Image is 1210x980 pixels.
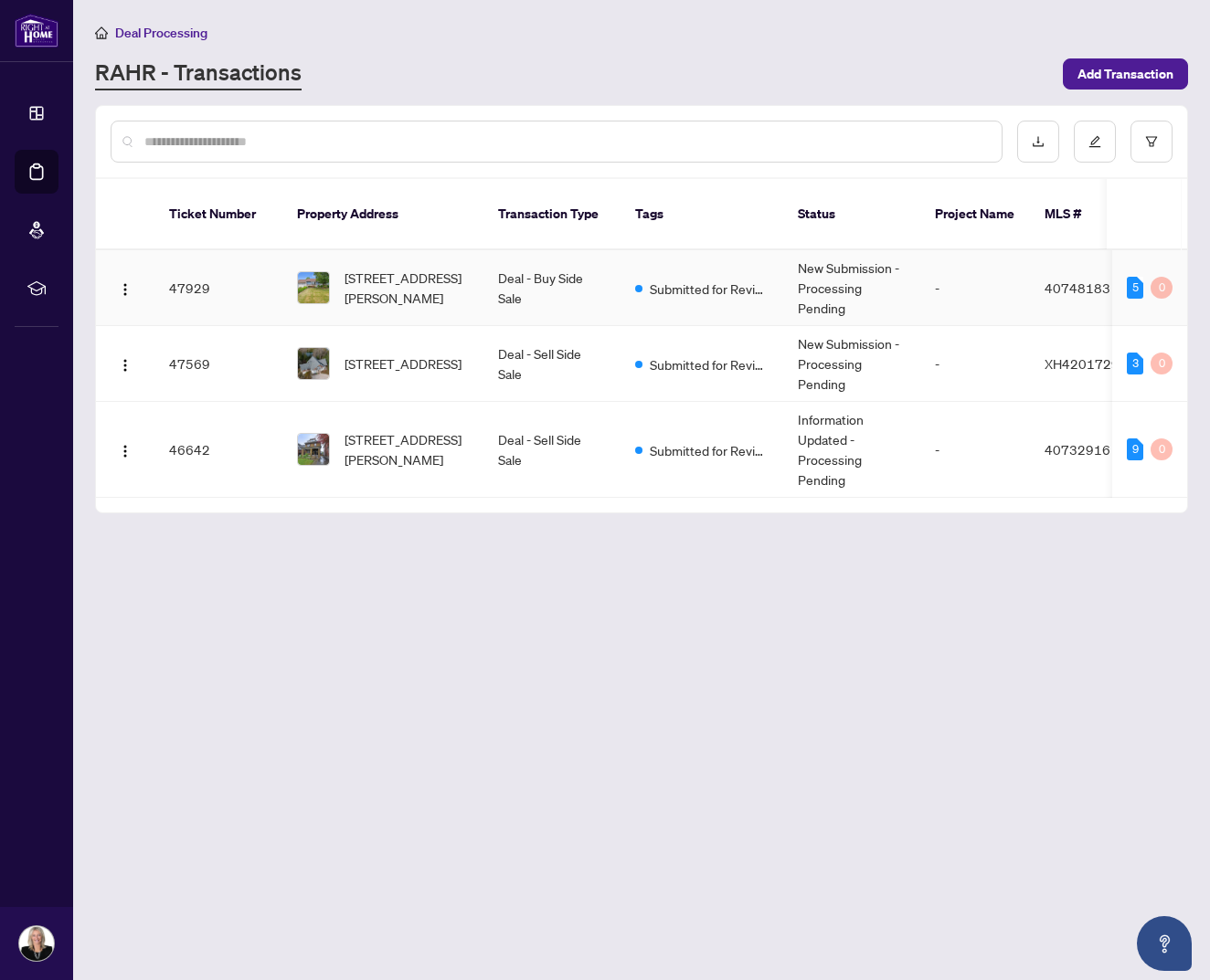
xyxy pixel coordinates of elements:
[1045,279,1110,296] span: 40748183
[920,326,1030,402] td: -
[783,326,920,402] td: New Submission - Processing Pending
[154,179,282,250] th: Ticket Number
[1127,353,1143,374] div: 3
[1045,441,1110,458] span: 40732916
[783,250,920,326] td: New Submission - Processing Pending
[1145,135,1158,148] span: filter
[1017,121,1059,163] button: download
[1127,438,1143,460] div: 9
[118,282,133,297] img: Logo
[483,250,621,326] td: Deal - Buy Side Sale
[1063,58,1188,90] button: Add Transaction
[650,354,769,374] span: Submitted for Review
[118,358,133,373] img: Logo
[1151,353,1173,374] div: 0
[920,179,1030,250] th: Project Name
[345,429,469,469] span: [STREET_ADDRESS][PERSON_NAME]
[345,353,462,374] span: [STREET_ADDRESS]
[111,273,140,302] button: Logo
[95,58,302,90] a: RAHR - Transactions
[154,250,282,326] td: 47929
[115,25,207,41] span: Deal Processing
[19,926,54,961] img: Profile Icon
[345,268,469,308] span: [STREET_ADDRESS][PERSON_NAME]
[298,272,329,303] img: thumbnail-img
[298,434,329,465] img: thumbnail-img
[111,349,140,378] button: Logo
[1074,121,1116,163] button: edit
[621,179,783,250] th: Tags
[1088,135,1101,148] span: edit
[1151,277,1173,299] div: 0
[282,179,483,250] th: Property Address
[1077,59,1173,89] span: Add Transaction
[1151,438,1173,460] div: 0
[1030,179,1140,250] th: MLS #
[650,279,769,299] span: Submitted for Review
[1127,277,1143,299] div: 5
[1130,121,1173,163] button: filter
[483,179,621,250] th: Transaction Type
[1032,135,1045,148] span: download
[154,402,282,498] td: 46642
[154,326,282,402] td: 47569
[783,179,920,250] th: Status
[118,444,133,458] img: Logo
[298,348,329,379] img: thumbnail-img
[15,14,58,47] img: logo
[483,326,621,402] td: Deal - Sell Side Sale
[920,402,1030,498] td: -
[483,402,621,498] td: Deal - Sell Side Sale
[920,250,1030,326] td: -
[783,402,920,498] td: Information Updated - Processing Pending
[1137,916,1192,971] button: Open asap
[111,435,140,464] button: Logo
[1045,355,1120,372] span: XH4201729
[650,440,769,460] span: Submitted for Review
[95,26,108,39] span: home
